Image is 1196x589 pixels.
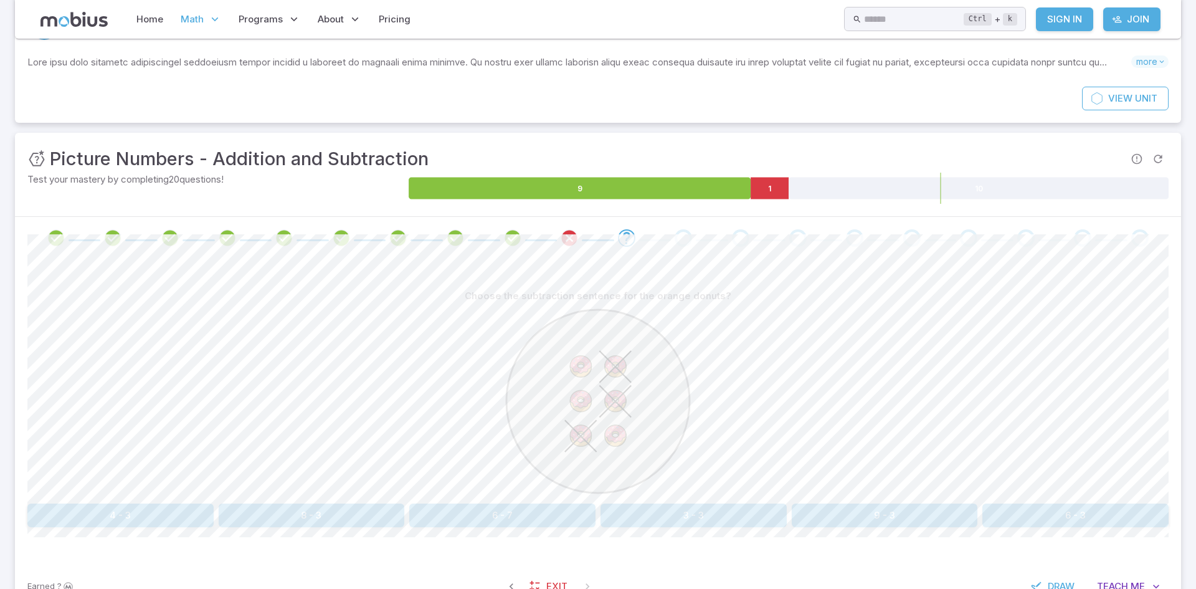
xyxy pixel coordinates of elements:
[104,229,121,247] div: Review your answer
[333,229,350,247] div: Review your answer
[982,504,1169,527] button: 6 - 3
[1147,148,1169,170] span: Refresh Question
[375,5,414,34] a: Pricing
[47,229,65,247] div: Review your answer
[960,229,977,247] div: Go to the next question
[903,229,921,247] div: Go to the next question
[275,229,293,247] div: Review your answer
[732,229,749,247] div: Go to the next question
[964,12,1017,27] div: +
[1017,229,1035,247] div: Go to the next question
[1131,229,1149,247] div: Go to the next question
[133,5,167,34] a: Home
[618,229,635,247] div: Go to the next question
[792,504,978,527] button: 9 - 3
[219,229,236,247] div: Review your answer
[1103,7,1160,31] a: Join
[1082,87,1169,110] a: ViewUnit
[1126,148,1147,170] span: Report an issue with the question
[27,173,406,186] p: Test your mastery by completing 20 questions!
[964,13,992,26] kbd: Ctrl
[409,504,596,527] button: 6 - 7
[1074,229,1091,247] div: Go to the next question
[1108,92,1132,105] span: View
[1036,7,1093,31] a: Sign In
[50,145,429,173] h3: Picture Numbers - Addition and Subtraction
[465,289,731,303] p: Choose the subtraction sentence for the orange donuts?
[27,504,214,527] button: 4 - 3
[675,229,692,247] div: Go to the next question
[846,229,863,247] div: Go to the next question
[1135,92,1157,105] span: Unit
[447,229,464,247] div: Review your answer
[181,12,204,26] span: Math
[789,229,807,247] div: Go to the next question
[318,12,344,26] span: About
[1003,13,1017,26] kbd: k
[219,504,405,527] button: 8 - 3
[389,229,407,247] div: Review your answer
[239,12,283,26] span: Programs
[600,504,787,527] button: 3 - 3
[27,55,1131,69] p: Lore ipsu dolo sitametc adipiscingel seddoeiusm tempor incidid u laboreet do magnaali enima minim...
[161,229,179,247] div: Review your answer
[561,229,578,247] div: Review your answer
[504,229,521,247] div: Review your answer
